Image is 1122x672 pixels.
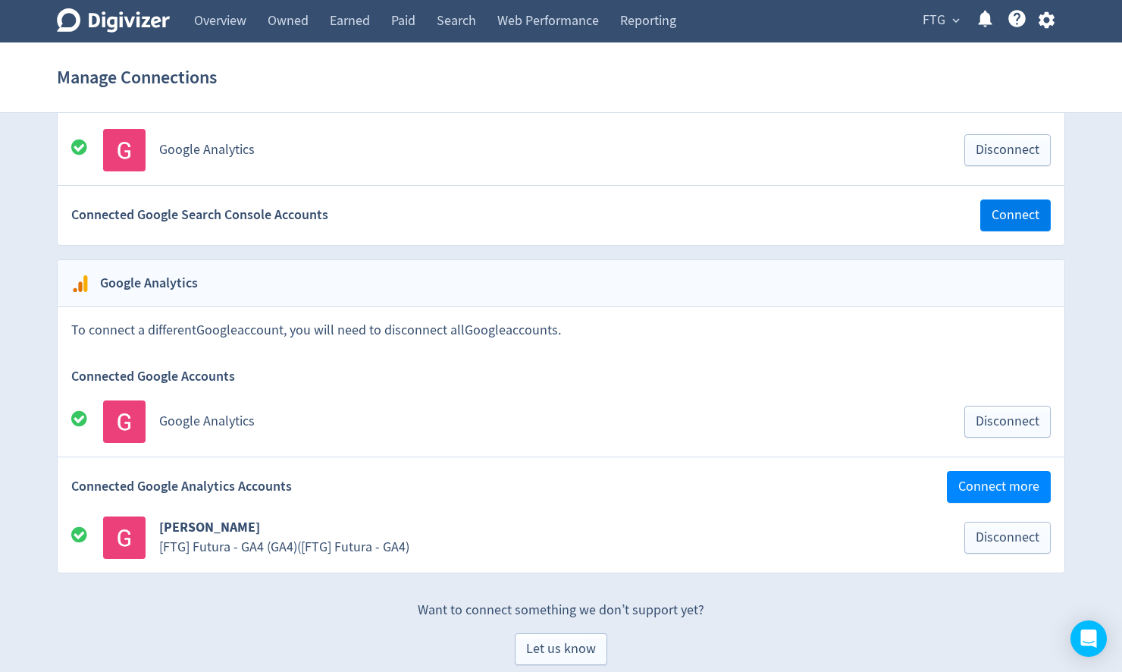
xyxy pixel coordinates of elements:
h1: Manage Connections [57,53,217,102]
span: Disconnect [976,531,1039,545]
a: Google Analytics [159,413,255,430]
img: Avatar for [FTG] Futura - GA4 [103,517,146,559]
button: Connect [980,199,1051,231]
span: Connected Google Analytics Accounts [71,477,292,496]
img: Avatar for Google Analytics [103,400,146,443]
span: Connect [992,209,1039,222]
svg: Google Analytics [71,275,89,293]
span: FTG [923,8,945,33]
p: Want to connect something we don’t support yet? [57,587,1065,620]
button: Disconnect [964,134,1051,166]
div: All good [71,138,103,162]
a: [PERSON_NAME][FTG] Futura - GA4 (GA4)([FTG] Futura - GA4) [159,518,951,556]
button: Let us know [515,633,607,665]
span: expand_more [949,14,963,27]
button: FTG [917,8,964,33]
b: [PERSON_NAME] [159,518,260,536]
div: To connect a different Google account, you will need to disconnect all Google accounts. [58,307,1064,353]
button: Disconnect [964,522,1051,554]
div: All good [71,410,103,433]
div: Open Intercom Messenger [1070,620,1107,657]
img: Avatar for Google Analytics [103,129,146,171]
div: All good [71,526,103,549]
h2: Google Analytics [89,274,198,293]
a: Google Analytics [159,141,255,159]
span: Let us know [526,642,596,656]
span: Connected Google Accounts [71,367,235,386]
span: Disconnect [976,143,1039,157]
button: Disconnect [964,406,1051,438]
button: Connect more [947,471,1051,503]
span: Connected Google Search Console Accounts [71,206,328,225]
div: [FTG] Futura - GA4 (GA4) ( [FTG] Futura - GA4 ) [159,538,951,557]
span: Disconnect [976,415,1039,429]
span: Connect more [958,480,1039,494]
